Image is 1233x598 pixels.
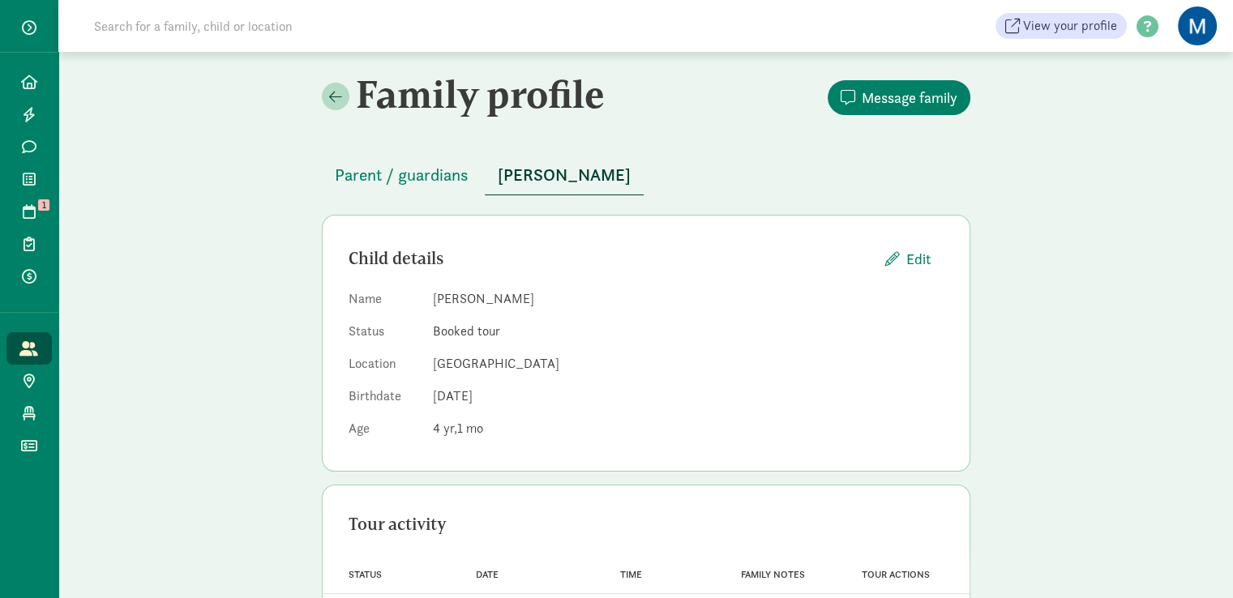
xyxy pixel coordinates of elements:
dt: Birthdate [349,387,420,412]
span: Edit [906,248,931,270]
span: Tour actions [862,569,930,580]
span: Status [349,569,382,580]
span: Date [475,569,498,580]
span: 1 [38,199,49,211]
span: Family notes [741,569,805,580]
dt: Status [349,322,420,348]
dd: Booked tour [433,322,944,341]
h2: Family profile [322,71,643,117]
span: 1 [457,420,483,437]
span: Time [620,569,642,580]
dt: Name [349,289,420,315]
div: Tour activity [349,511,944,537]
a: 1 [6,195,52,228]
span: Parent / guardians [335,162,469,188]
dd: [GEOGRAPHIC_DATA] [433,354,944,374]
button: Message family [828,80,970,115]
span: 4 [433,420,457,437]
div: Child details [349,246,872,271]
span: [PERSON_NAME] [498,162,631,188]
input: Search for a family, child or location [84,10,539,42]
a: [PERSON_NAME] [485,166,644,185]
button: Edit [872,241,944,276]
span: Message family [862,87,957,109]
dd: [PERSON_NAME] [433,289,944,309]
span: [DATE] [433,387,473,404]
button: [PERSON_NAME] [485,156,644,195]
a: Parent / guardians [322,166,482,185]
dt: Age [349,419,420,445]
span: View your profile [1023,16,1117,36]
a: View your profile [995,13,1127,39]
button: Parent / guardians [322,156,482,194]
iframe: Chat Widget [1152,520,1233,598]
dt: Location [349,354,420,380]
